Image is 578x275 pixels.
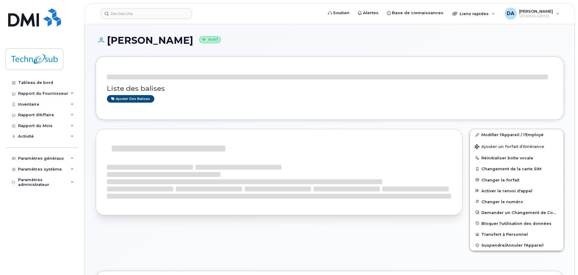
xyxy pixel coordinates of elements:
span: Ajouter un forfait d’itinérance [475,144,544,150]
button: Réinitialiser boîte vocale [470,152,564,163]
button: Changer le forfait [470,174,564,185]
small: Actif [199,36,221,43]
span: Changer le forfait [481,177,519,182]
button: Demander un Changement de Compte [470,207,564,218]
h1: [PERSON_NAME] [96,35,564,46]
button: Changer le numéro [470,196,564,207]
button: Activer le renvoi d'appel [470,185,564,196]
span: Activer le renvoi d'appel [481,188,532,193]
button: Transfert à Personnel [470,229,564,240]
button: Bloquer l'utilisation des données [470,218,564,229]
button: Ajouter un forfait d’itinérance [470,140,564,152]
h3: Liste des balises [107,85,553,92]
a: Ajouter des balises [107,95,154,103]
button: Suspendre/Annuler l'Appareil [470,240,564,251]
a: Modifier l'Appareil / l'Employé [470,129,564,140]
button: Changement de la carte SIM [470,163,564,174]
span: Suspendre/Annuler l'Appareil [481,243,544,248]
